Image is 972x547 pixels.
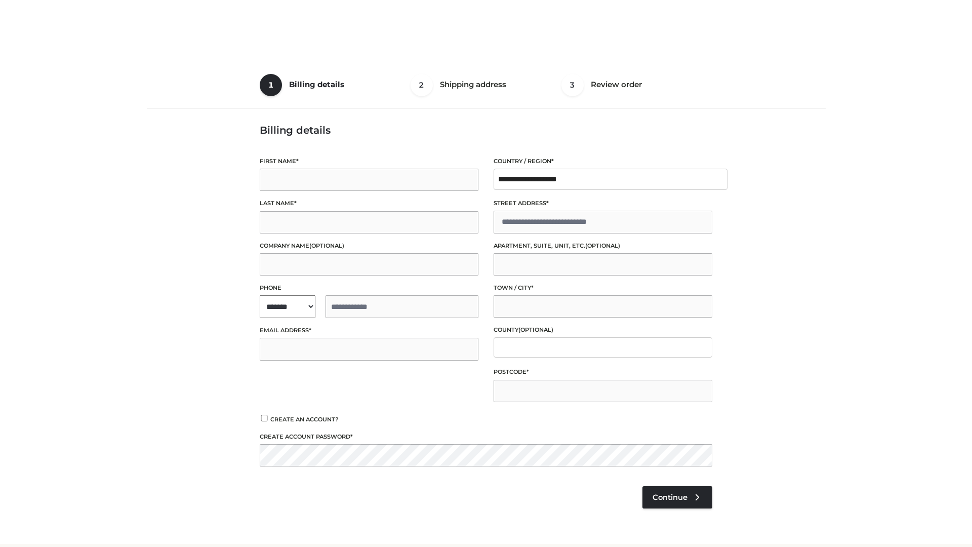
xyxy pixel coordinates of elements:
span: Review order [591,80,642,89]
span: Billing details [289,80,344,89]
a: Continue [642,486,712,509]
label: Postcode [494,367,712,377]
span: (optional) [309,242,344,249]
span: 3 [561,74,584,96]
span: Shipping address [440,80,506,89]
h3: Billing details [260,124,712,136]
label: First name [260,157,478,166]
span: Create an account? [270,416,339,423]
input: Create an account? [260,415,269,421]
label: Email address [260,326,478,335]
label: Phone [260,283,478,293]
span: (optional) [585,242,620,249]
span: 2 [411,74,433,96]
label: Apartment, suite, unit, etc. [494,241,712,251]
label: Create account password [260,432,712,442]
label: County [494,325,712,335]
label: Town / City [494,283,712,293]
label: Country / Region [494,157,712,166]
label: Last name [260,199,478,208]
label: Company name [260,241,478,251]
span: 1 [260,74,282,96]
span: (optional) [518,326,553,333]
label: Street address [494,199,712,208]
span: Continue [653,493,687,502]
